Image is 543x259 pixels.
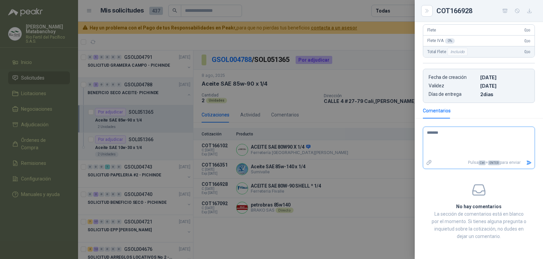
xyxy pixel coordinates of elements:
div: Incluido [447,48,468,56]
span: 0 [524,49,530,54]
p: [DATE] [480,83,529,89]
p: Fecha de creación [429,74,478,80]
button: Enviar [523,157,535,169]
span: ,00 [526,28,530,32]
span: Flete [427,28,436,33]
p: [DATE] [480,74,529,80]
p: Días de entrega [429,91,478,97]
span: ,00 [526,39,530,43]
div: 0 % [445,38,455,44]
div: Comentarios [423,107,451,114]
p: La sección de comentarios está en blanco por el momento. Si tienes alguna pregunta o inquietud so... [431,210,527,240]
p: 2 dias [480,91,529,97]
span: ENTER [488,160,500,165]
span: ,00 [526,50,530,54]
h2: No hay comentarios [431,203,527,210]
span: Total Flete [427,48,469,56]
p: Pulsa + para enviar [435,157,524,169]
div: COT166928 [436,5,535,16]
button: Close [423,7,431,15]
span: 0 [524,28,530,33]
p: Validez [429,83,478,89]
span: 0 [524,39,530,43]
span: Flete IVA [427,38,455,44]
span: Ctrl [479,160,486,165]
